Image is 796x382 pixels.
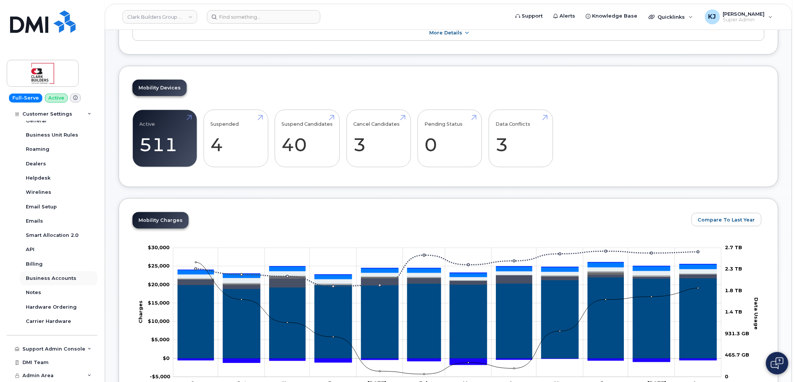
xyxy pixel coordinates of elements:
span: Knowledge Base [592,12,638,20]
g: GST [178,263,717,279]
tspan: Data Usage [754,297,760,330]
g: $0 [148,263,170,269]
span: Compare To Last Year [698,216,755,223]
a: Active 511 [140,114,190,163]
a: Cancel Candidates 3 [353,114,404,163]
button: Compare To Last Year [692,213,762,226]
g: Rate Plan [178,277,717,358]
g: $0 [151,336,170,342]
tspan: $30,000 [148,244,170,250]
a: Mobility Devices [132,80,187,96]
span: Quicklinks [658,14,685,20]
input: Find something... [207,10,320,24]
img: Open chat [771,357,784,369]
span: KJ [708,12,716,21]
a: Knowledge Base [581,9,643,24]
tspan: -$5,000 [150,373,170,379]
tspan: $5,000 [151,336,170,342]
tspan: 2.3 TB [725,266,742,272]
a: Suspend Candidates 40 [282,114,333,163]
tspan: Charges [138,300,144,323]
span: [PERSON_NAME] [723,11,765,17]
a: Mobility Charges [132,212,189,229]
span: More Details [430,30,463,36]
tspan: 0 [725,373,729,379]
tspan: 931.3 GB [725,330,750,336]
tspan: $25,000 [148,263,170,269]
span: Super Admin [723,17,765,23]
tspan: $10,000 [148,318,170,324]
div: Quicklinks [644,9,698,24]
a: Clark Builders Group of Companies [122,10,197,24]
a: Pending Status 0 [424,114,475,163]
g: $0 [148,281,170,287]
span: Support [522,12,543,20]
a: Support [510,9,548,24]
span: Alerts [560,12,576,20]
a: Data Conflicts 3 [495,114,546,163]
tspan: $0 [163,355,170,361]
a: Suspended 4 [211,114,261,163]
g: Roaming [178,274,717,289]
tspan: $20,000 [148,281,170,287]
g: $0 [148,244,170,250]
a: Alerts [548,9,581,24]
tspan: 1.4 TB [725,309,742,315]
div: Kobe Justice [700,9,778,24]
g: $0 [148,318,170,324]
g: $0 [150,373,170,379]
tspan: 465.7 GB [725,352,750,358]
g: $0 [148,300,170,306]
tspan: 1.8 TB [725,287,742,293]
g: Features [178,267,717,284]
tspan: 2.7 TB [725,244,742,250]
tspan: $15,000 [148,300,170,306]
